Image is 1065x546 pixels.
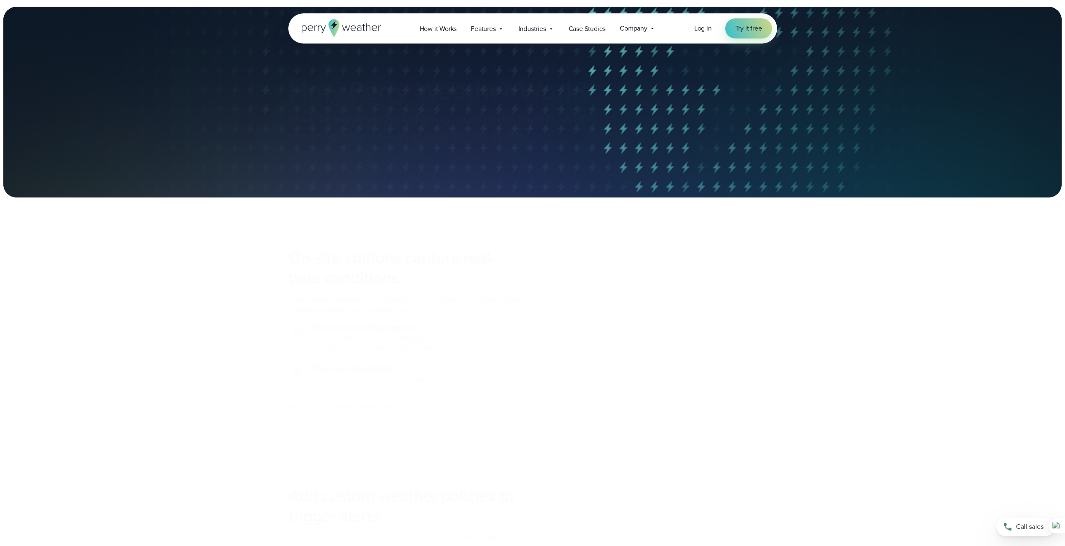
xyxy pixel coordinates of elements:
[620,23,647,33] span: Company
[471,24,495,34] span: Features
[1016,522,1044,532] span: Call sales
[694,23,712,33] a: Log in
[569,24,606,34] span: Case Studies
[413,20,464,37] a: How it Works
[735,23,762,33] span: Try it free
[420,24,457,34] span: How it Works
[518,24,546,34] span: Industries
[725,18,772,38] a: Try it free
[996,518,1055,536] a: Call sales
[562,20,613,37] a: Case Studies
